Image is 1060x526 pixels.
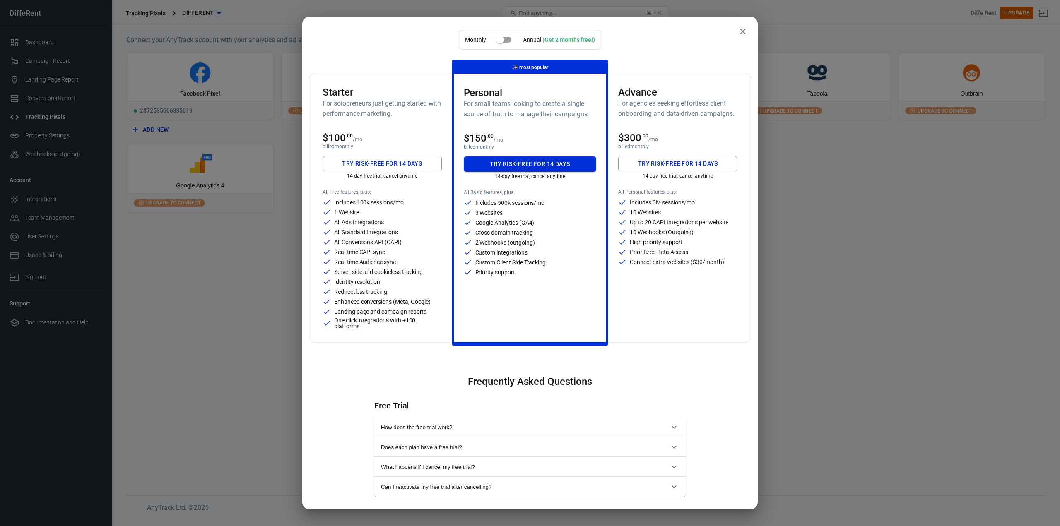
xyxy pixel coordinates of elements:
[630,239,682,245] p: High priority support
[334,239,402,245] p: All Conversions API (CAPI)
[323,132,353,144] span: $100
[381,444,669,450] span: Does each plan have a free trial?
[374,437,686,457] button: Does each plan have a free trial?
[464,144,597,150] p: billed monthly
[630,249,688,255] p: Prioritized Beta Access
[475,269,515,275] p: Priority support
[630,219,728,225] p: Up to 20 CAPI Integrations per website
[334,229,398,235] p: All Standard Integrations
[475,210,503,216] p: 3 Websites
[618,132,648,144] span: $300
[494,137,503,143] p: /mo
[618,156,737,171] button: Try risk-free for 14 days
[381,484,669,490] span: Can I reactivate my free trial after cancelling?
[334,299,431,305] p: Enhanced conversions (Meta, Google)
[334,199,404,205] p: Includes 100k sessions/mo
[618,86,737,98] h3: Advance
[374,457,686,477] button: What happens if I cancel my free trial?
[512,63,548,72] p: most popular
[464,98,597,119] h6: For small teams looking to create a single source of truth to manage their campaigns.
[618,144,737,149] p: billed monthly
[323,86,442,98] h3: Starter
[374,477,686,497] button: Can I reactivate my free trial after cancelling?
[334,309,426,315] p: Landing page and campaign reports
[630,259,724,265] p: Connect extra websites ($30/month)
[630,209,660,215] p: 10 Websites
[475,240,535,245] p: 2 Webhooks (outgoing)
[618,189,737,195] p: All Personal features, plus:
[334,209,359,215] p: 1 Website
[464,173,597,179] p: 14-day free trial, cancel anytime
[512,65,518,70] span: magic
[464,132,494,144] span: $150
[323,173,442,179] p: 14-day free trial, cancel anytime
[487,133,494,139] sup: .00
[374,401,686,411] h4: Free Trial
[630,229,694,235] p: 10 Webhooks (Outgoing)
[630,199,695,205] p: Includes 3M sessions/mo
[618,173,737,179] p: 14-day free trial, cancel anytime
[464,190,597,195] p: All Basic features, plus:
[334,249,385,255] p: Real-time CAPI sync
[334,279,380,285] p: Identity resolution
[381,424,669,430] span: How does the free trial work?
[334,317,442,329] p: One click integrations with +100 platforms
[618,98,737,119] h6: For agencies seeking effortless client onboarding and data-driven campaigns.
[542,36,595,43] div: (Get 2 months free!)
[381,464,669,470] span: What happens if I cancel my free trial?
[334,259,396,265] p: Real-time Audience sync
[323,156,442,171] button: Try risk-free for 14 days
[346,133,353,139] sup: .00
[475,259,546,265] p: Custom Client Side Tracking
[464,156,597,172] button: Try risk-free for 14 days
[353,137,362,142] p: /mo
[475,250,528,255] p: Custom integrations
[475,230,533,235] p: Cross domain tracking
[475,200,545,206] p: Includes 500k sessions/mo
[374,376,686,387] h3: Frequently Asked Questions
[334,219,384,225] p: All Ads Integrations
[464,87,597,98] h3: Personal
[523,36,595,44] div: Annual
[334,269,423,275] p: Server-side and cookieless tracking
[641,133,648,139] sup: .00
[648,137,658,142] p: /mo
[334,289,387,295] p: Redirectless tracking
[465,36,486,44] p: Monthly
[374,417,686,437] button: How does the free trial work?
[323,189,442,195] p: All Free features, plus:
[735,23,751,40] button: close
[323,144,442,149] p: billed monthly
[475,220,535,226] p: Google Analytics (GA4)
[323,98,442,119] h6: For solopreneurs just getting started with performance marketing.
